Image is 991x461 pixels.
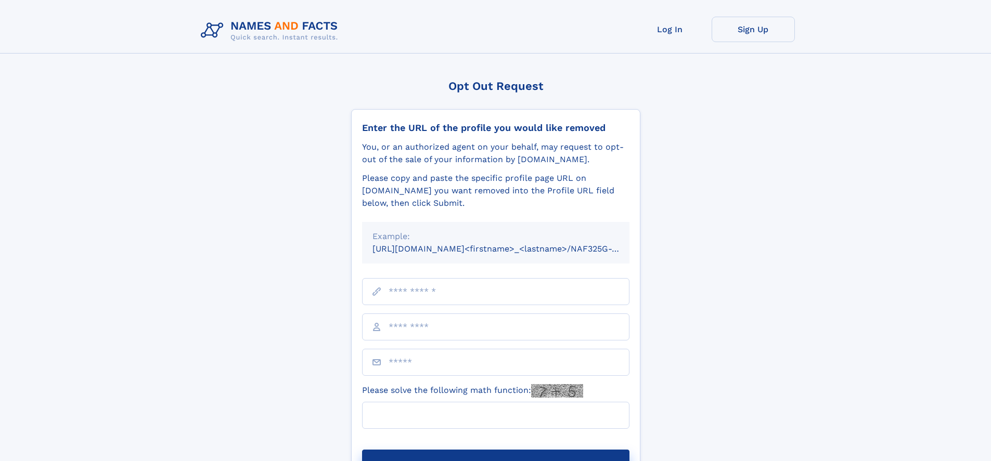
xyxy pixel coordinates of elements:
[362,122,629,134] div: Enter the URL of the profile you would like removed
[362,384,583,398] label: Please solve the following math function:
[372,230,619,243] div: Example:
[197,17,346,45] img: Logo Names and Facts
[372,244,649,254] small: [URL][DOMAIN_NAME]<firstname>_<lastname>/NAF325G-xxxxxxxx
[712,17,795,42] a: Sign Up
[351,80,640,93] div: Opt Out Request
[362,172,629,209] div: Please copy and paste the specific profile page URL on [DOMAIN_NAME] you want removed into the Pr...
[628,17,712,42] a: Log In
[362,141,629,166] div: You, or an authorized agent on your behalf, may request to opt-out of the sale of your informatio...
